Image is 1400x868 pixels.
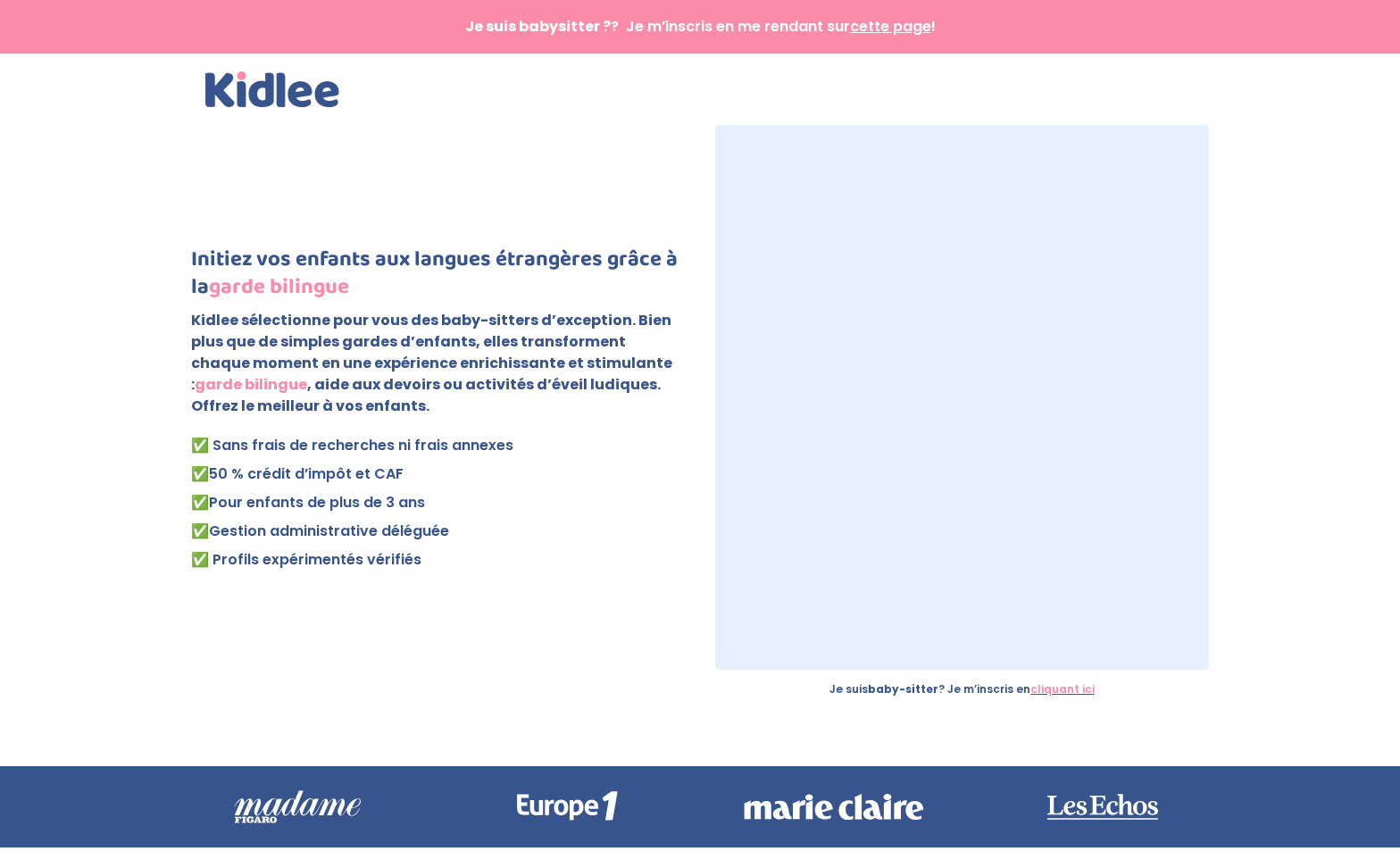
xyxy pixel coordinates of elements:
[850,16,931,37] span: cette page
[191,521,449,541] span: ✅Gestion administrative déléguée
[191,435,513,455] span: ✅ Sans frais de recherches ni frais annexes
[191,463,425,513] span: 50 % crédit d’impôt et CAF Pour enfants de plus de 3 ans
[191,492,209,513] strong: ✅
[191,310,672,416] b: Kidlee sélectionne pour vous des baby-sitters d’exception. Bien plus que de simples gardes d’enfa...
[996,766,1209,847] img: les echos
[715,125,1209,670] iframe: formulaire-inscription-famille
[715,684,1209,695] p: Je suis ? Je m’inscris en
[191,246,685,310] h1: Initiez vos enfants aux langues étrangères grâce à la
[728,766,940,847] img: marie claire
[1030,681,1095,697] a: cliquant ici
[191,463,209,484] strong: ✅
[465,16,611,37] strong: Je suis babysitter ?
[205,20,1195,34] p: ? Je m’inscris en me rendant sur !
[191,766,404,847] img: madame-figaro
[195,374,307,395] strong: garde bilingue
[460,766,672,847] img: europe 1
[205,71,339,107] img: Kidlee - Logo
[209,270,349,305] strong: garde bilingue
[868,681,938,697] strong: baby-sitter
[191,549,421,570] span: ✅ Profils expérimentés vérifiés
